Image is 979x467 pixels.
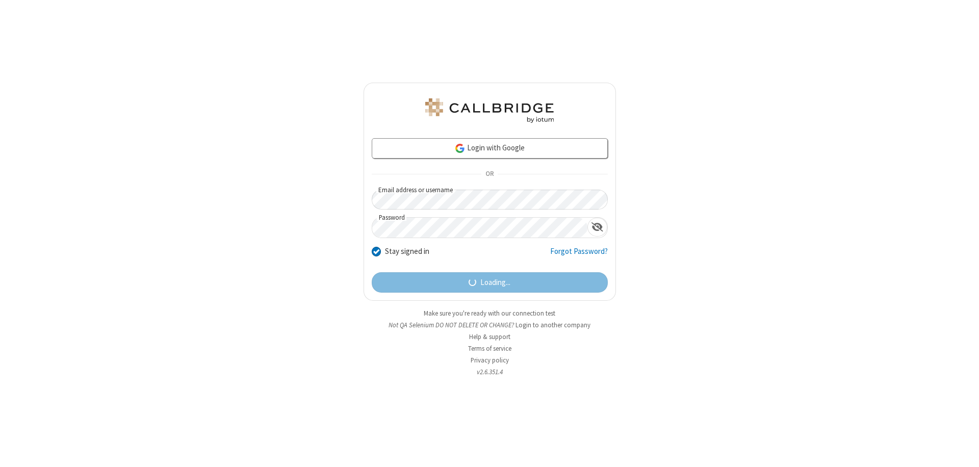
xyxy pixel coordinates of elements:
input: Email address or username [372,190,608,210]
span: Loading... [480,277,510,289]
label: Stay signed in [385,246,429,257]
iframe: Chat [954,440,971,460]
input: Password [372,218,587,238]
a: Privacy policy [471,356,509,365]
a: Make sure you're ready with our connection test [424,309,555,318]
a: Help & support [469,332,510,341]
img: QA Selenium DO NOT DELETE OR CHANGE [423,98,556,123]
a: Forgot Password? [550,246,608,265]
a: Login with Google [372,138,608,159]
div: Show password [587,218,607,237]
span: OR [481,167,498,181]
a: Terms of service [468,344,511,353]
img: google-icon.png [454,143,466,154]
li: Not QA Selenium DO NOT DELETE OR CHANGE? [364,320,616,330]
button: Login to another company [516,320,590,330]
li: v2.6.351.4 [364,367,616,377]
button: Loading... [372,272,608,293]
